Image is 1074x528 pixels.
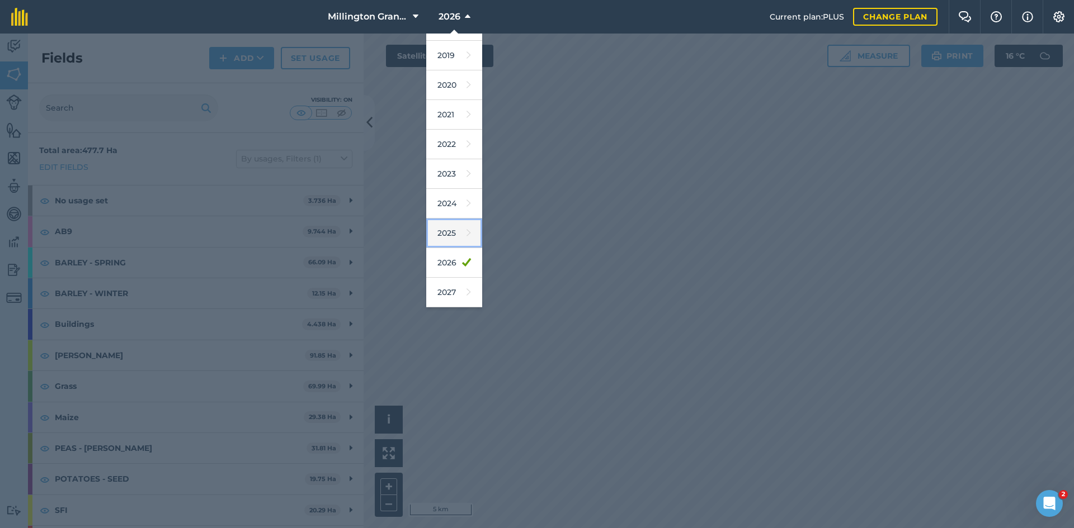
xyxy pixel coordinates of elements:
a: 2026 [426,248,482,278]
a: 2019 [426,41,482,70]
span: Current plan : PLUS [770,11,844,23]
a: 2027 [426,278,482,307]
a: 2023 [426,159,482,189]
a: 2021 [426,100,482,130]
span: 2 [1059,490,1068,499]
img: A question mark icon [990,11,1003,22]
img: fieldmargin Logo [11,8,28,26]
img: A cog icon [1052,11,1066,22]
span: Millington Grange [328,10,408,23]
a: Change plan [853,8,938,26]
span: 2026 [439,10,460,23]
iframe: Intercom live chat [1036,490,1063,517]
a: 2020 [426,70,482,100]
a: 2025 [426,218,482,248]
a: 2022 [426,130,482,159]
img: Two speech bubbles overlapping with the left bubble in the forefront [958,11,972,22]
a: 2024 [426,189,482,218]
img: svg+xml;base64,PHN2ZyB4bWxucz0iaHR0cDovL3d3dy53My5vcmcvMjAwMC9zdmciIHdpZHRoPSIxNyIgaGVpZ2h0PSIxNy... [1022,10,1033,23]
